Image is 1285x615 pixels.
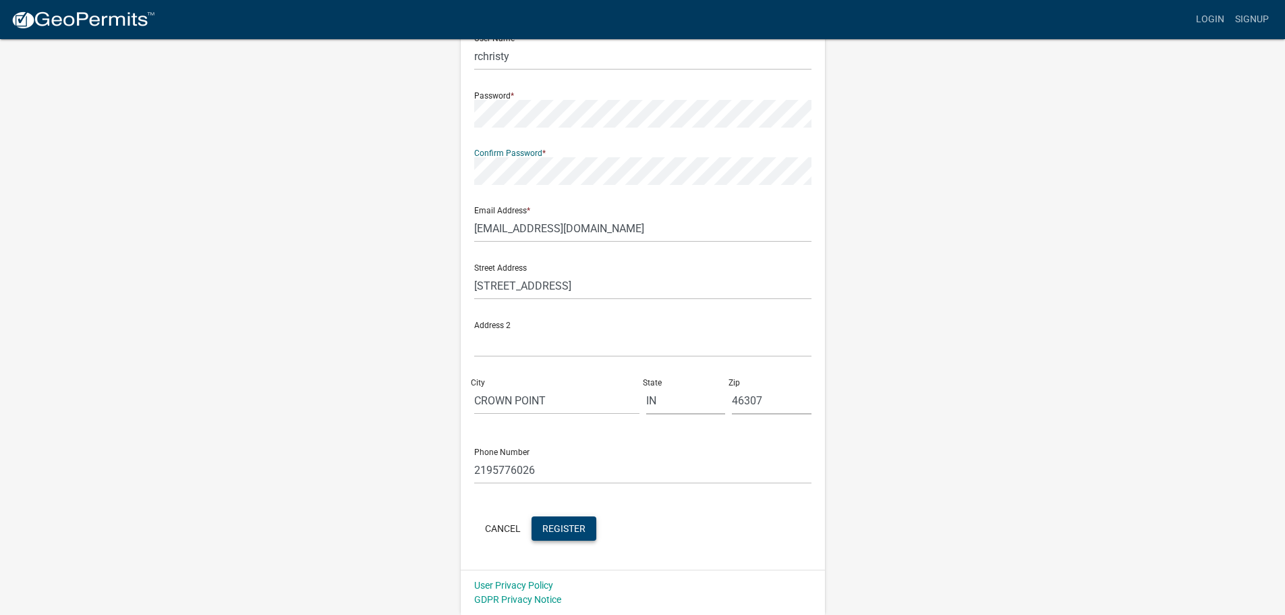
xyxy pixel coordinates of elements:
[1230,7,1274,32] a: Signup
[542,523,586,533] span: Register
[474,594,561,605] a: GDPR Privacy Notice
[474,516,532,541] button: Cancel
[474,580,553,591] a: User Privacy Policy
[1191,7,1230,32] a: Login
[532,516,596,541] button: Register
